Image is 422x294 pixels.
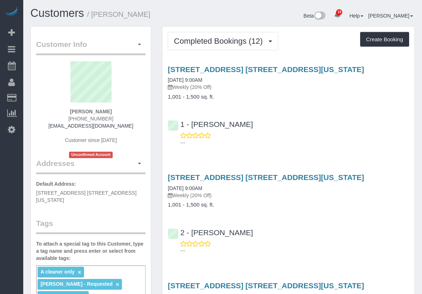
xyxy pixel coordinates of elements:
[168,77,202,83] a: [DATE] 9:00AM
[30,7,84,19] a: Customers
[36,190,137,203] span: [STREET_ADDRESS] [STREET_ADDRESS][US_STATE]
[36,39,146,55] legend: Customer Info
[70,109,112,114] strong: [PERSON_NAME]
[168,173,364,181] a: [STREET_ADDRESS] [STREET_ADDRESS][US_STATE]
[168,94,409,100] h4: 1,001 - 1,500 sq. ft.
[180,139,409,146] p: ---
[368,13,413,19] a: [PERSON_NAME]
[168,185,202,191] a: [DATE] 9:00AM
[168,84,409,91] p: Weekly (20% Off)
[304,13,326,19] a: Beta
[116,281,119,288] a: ×
[174,37,266,46] span: Completed Bookings (12)
[36,240,146,262] label: To attach a special tag to this Customer, type a tag name and press enter or select from availabl...
[40,269,74,275] span: A cleaner only
[40,281,112,287] span: [PERSON_NAME] - Requested
[349,13,363,19] a: Help
[168,32,278,50] button: Completed Bookings (12)
[78,269,81,275] a: ×
[168,192,409,199] p: Weekly (20% Off)
[336,9,342,15] span: 19
[65,137,117,143] span: Customer since [DATE]
[4,7,19,17] img: Automaid Logo
[49,123,133,129] a: [EMAIL_ADDRESS][DOMAIN_NAME]
[87,10,151,18] small: / [PERSON_NAME]
[168,65,364,73] a: [STREET_ADDRESS] [STREET_ADDRESS][US_STATE]
[36,180,76,188] label: Default Address:
[168,281,364,290] a: [STREET_ADDRESS] [STREET_ADDRESS][US_STATE]
[314,11,325,21] img: New interface
[168,228,253,237] a: 2 - [PERSON_NAME]
[168,120,253,128] a: 1 - [PERSON_NAME]
[330,7,344,23] a: 19
[168,202,409,208] h4: 1,001 - 1,500 sq. ft.
[180,247,409,254] p: ---
[36,218,146,234] legend: Tags
[69,152,113,158] span: Unconfirmed Account
[68,116,113,122] span: [PHONE_NUMBER]
[360,32,409,47] button: Create Booking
